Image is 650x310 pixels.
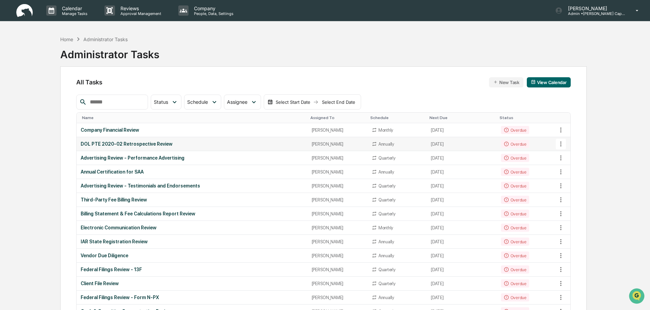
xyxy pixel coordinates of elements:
div: Toggle SortBy [557,115,570,120]
td: [DATE] [427,165,497,179]
p: Reviews [115,5,165,11]
div: Overdue [501,265,529,274]
span: Schedule [187,99,208,105]
div: 🔎 [7,99,12,105]
div: Toggle SortBy [500,115,554,120]
div: Electronic Communication Review [81,225,303,230]
td: [DATE] [427,151,497,165]
td: [DATE] [427,207,497,221]
a: 🔎Data Lookup [4,96,46,108]
div: [PERSON_NAME] [312,156,363,161]
div: Overdue [501,293,529,301]
p: Calendar [56,5,91,11]
button: New Task [489,77,523,87]
div: Vendor Due Diligence [81,253,303,258]
div: Quarterly [378,281,395,286]
span: Attestations [56,86,84,93]
div: [PERSON_NAME] [312,169,363,175]
a: 🗄️Attestations [47,83,87,95]
div: Administrator Tasks [83,36,128,42]
div: Administrator Tasks [60,43,159,61]
td: [DATE] [427,249,497,263]
td: [DATE] [427,277,497,291]
div: [PERSON_NAME] [312,128,363,133]
div: [PERSON_NAME] [312,211,363,216]
p: Admin • [PERSON_NAME] Capital [563,11,626,16]
td: [DATE] [427,179,497,193]
div: Quarterly [378,183,395,189]
span: Data Lookup [14,99,43,105]
p: [PERSON_NAME] [563,5,626,11]
div: DOL PTE 2020-02 Retrospective Review [81,141,303,147]
div: [PERSON_NAME] [312,142,363,147]
div: Annually [378,142,394,147]
span: Preclearance [14,86,44,93]
p: How can we help? [7,14,124,25]
img: arrow right [313,99,319,105]
div: Home [60,36,73,42]
td: [DATE] [427,263,497,277]
div: Company Financial Review [81,127,303,133]
div: [PERSON_NAME] [312,253,363,258]
div: Toggle SortBy [429,115,494,120]
div: [PERSON_NAME] [312,239,363,244]
div: Overdue [501,224,529,232]
span: All Tasks [76,79,102,86]
div: Select End Date [320,99,357,105]
div: Overdue [501,168,529,176]
div: Annually [378,239,394,244]
div: Select Start Date [274,99,312,105]
div: Billing Statement & Fee Calculations Report Review [81,211,303,216]
div: We're available if you need us! [23,59,86,64]
div: Federal Filings Review - 13F [81,267,303,272]
div: Annually [378,295,394,300]
div: [PERSON_NAME] [312,197,363,202]
div: Third-Party Fee Billing Review [81,197,303,202]
div: [PERSON_NAME] [312,225,363,230]
div: Overdue [501,238,529,246]
td: [DATE] [427,291,497,305]
div: [PERSON_NAME] [312,267,363,272]
div: Annually [378,169,394,175]
div: Annually [378,253,394,258]
div: Overdue [501,196,529,204]
div: Toggle SortBy [310,115,365,120]
p: Company [189,5,237,11]
div: Monthly [378,225,393,230]
img: calendar [267,99,273,105]
div: Federal Filings Review - Form N-PX [81,295,303,300]
img: logo [16,4,33,17]
button: View Calendar [527,77,571,87]
div: 🖐️ [7,86,12,92]
div: Overdue [501,182,529,190]
td: [DATE] [427,221,497,235]
div: Start new chat [23,52,112,59]
div: Overdue [501,210,529,218]
div: Quarterly [378,156,395,161]
div: Overdue [501,126,529,134]
a: Powered byPylon [48,115,82,120]
div: Toggle SortBy [370,115,424,120]
div: Monthly [378,128,393,133]
img: 1746055101610-c473b297-6a78-478c-a979-82029cc54cd1 [7,52,19,64]
div: Advertising Review - Testimonials and Endorsements [81,183,303,189]
p: Approval Management [115,11,165,16]
div: Client File Review [81,281,303,286]
div: Overdue [501,140,529,148]
div: Annual Certification for SAA [81,169,303,175]
div: Overdue [501,279,529,288]
div: [PERSON_NAME] [312,295,363,300]
div: Advertising Review - Performance Advertising [81,155,303,161]
span: Assignee [227,99,247,105]
div: [PERSON_NAME] [312,281,363,286]
div: Overdue [501,251,529,260]
div: Toggle SortBy [82,115,305,120]
div: IAR State Registration Review [81,239,303,244]
div: Quarterly [378,211,395,216]
span: Status [154,99,168,105]
iframe: Open customer support [628,288,647,306]
p: People, Data, Settings [189,11,237,16]
img: calendar [531,80,536,84]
